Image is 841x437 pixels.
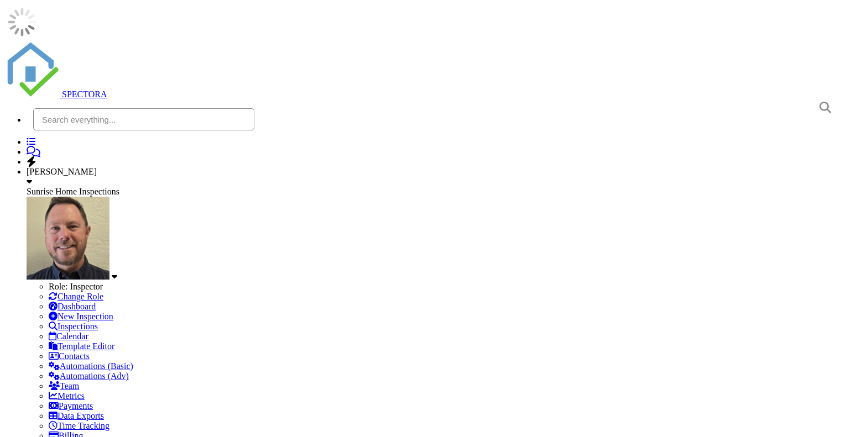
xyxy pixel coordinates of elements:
a: Contacts [49,351,90,361]
img: The Best Home Inspection Software - Spectora [4,42,60,97]
a: New Inspection [49,312,113,321]
a: Calendar [49,331,88,341]
a: Change Role [49,292,103,301]
a: Inspections [49,322,98,331]
input: Search everything... [33,108,254,130]
a: Time Tracking [49,421,109,430]
a: Payments [49,401,93,410]
a: SPECTORA [4,89,107,99]
img: loading-93afd81d04378562ca97960a6d0abf470c8f8241ccf6a1b4da771bf876922d1b.gif [4,4,40,40]
div: [PERSON_NAME] [27,167,837,177]
img: screenshot_20250131_at_1.37.29pm.png [27,197,109,280]
a: Metrics [49,391,85,401]
a: Automations (Basic) [49,361,133,371]
a: Team [49,381,79,391]
div: Sunrise Home Inspections [27,187,837,197]
span: SPECTORA [62,89,107,99]
span: Role: Inspector [49,282,103,291]
a: Template Editor [49,341,114,351]
a: Automations (Adv) [49,371,129,381]
a: Dashboard [49,302,96,311]
a: Data Exports [49,411,104,420]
